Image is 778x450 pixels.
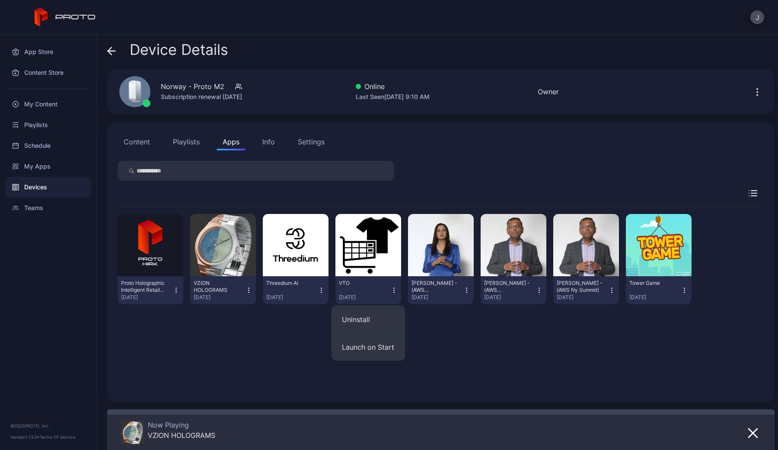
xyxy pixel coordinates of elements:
[121,280,169,294] div: Proto Holographic Intelligent Retail Kiosk (HIRK)
[557,280,615,301] button: [PERSON_NAME] - (AWS Ny Summit)[DATE]
[5,156,91,177] a: My Apps
[194,294,245,301] div: [DATE]
[266,280,314,287] div: Threedium AI
[161,81,224,92] div: Norway - Proto M2
[484,294,536,301] div: [DATE]
[411,280,459,294] div: Nandini Huddle - (AWS Brent)
[194,280,241,294] div: VZION HOLOGRAMS
[339,294,390,301] div: [DATE]
[557,280,604,294] div: Swami - (AWS Ny Summit)
[5,135,91,156] a: Schedule
[629,280,677,287] div: Tower Game
[332,306,405,333] button: Uninstall
[148,421,215,429] div: Now Playing
[629,280,688,301] button: Tower Game[DATE]
[339,280,398,301] button: VTO[DATE]
[411,294,463,301] div: [DATE]
[40,434,76,440] a: Terms Of Service
[298,137,325,147] div: Settings
[356,81,430,92] div: Online
[5,41,91,62] a: App Store
[484,280,543,301] button: [PERSON_NAME] - (AWS [PERSON_NAME])[DATE]
[118,133,156,150] button: Content
[339,280,386,287] div: VTO
[161,92,242,102] div: Subscription renewal [DATE]
[750,10,764,24] button: J
[121,280,180,301] button: Proto Holographic Intelligent Retail Kiosk (HIRK)[DATE]
[332,333,405,361] button: Launch on Start
[194,280,252,301] button: VZION HOLOGRAMS[DATE]
[5,62,91,83] a: Content Store
[266,294,318,301] div: [DATE]
[5,177,91,198] a: Devices
[130,41,228,58] span: Device Details
[411,280,470,301] button: [PERSON_NAME] - (AWS [PERSON_NAME])[DATE]
[484,280,532,294] div: Swami Huddle - (AWS Brent)
[148,431,215,440] div: VZION HOLOGRAMS
[266,280,325,301] button: Threedium AI[DATE]
[292,133,331,150] button: Settings
[557,294,608,301] div: [DATE]
[256,133,281,150] button: Info
[121,294,172,301] div: [DATE]
[5,115,91,135] a: Playlists
[167,133,206,150] button: Playlists
[5,198,91,218] a: Teams
[10,434,40,440] span: Version 1.13.0 •
[217,133,246,150] button: Apps
[356,92,430,102] div: Last Seen [DATE] 9:10 AM
[10,422,86,429] div: © 2025 PROTO, Inc.
[262,137,275,147] div: Info
[5,94,91,115] a: My Content
[538,86,559,97] div: Owner
[629,294,681,301] div: [DATE]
